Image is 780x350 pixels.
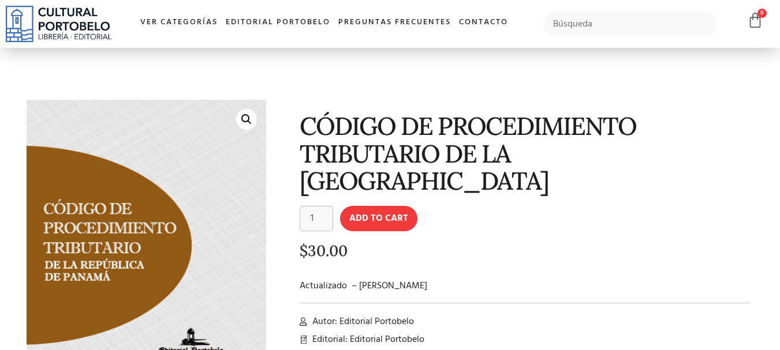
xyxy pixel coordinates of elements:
[309,315,414,329] span: Autor: Editorial Portobelo
[300,241,348,260] bdi: 30.00
[340,206,417,231] button: Add to cart
[334,10,455,35] a: Preguntas frecuentes
[300,241,308,260] span: $
[300,206,333,231] input: Product quantity
[236,109,257,130] a: 🔍
[300,279,751,293] p: Actualizado – [PERSON_NAME]
[747,12,763,29] a: 0
[455,10,512,35] a: Contacto
[543,12,717,36] input: Búsqueda
[136,10,222,35] a: Ver Categorías
[757,9,767,18] span: 0
[309,333,424,347] span: Editorial: Editorial Portobelo
[222,10,334,35] a: Editorial Portobelo
[300,112,751,194] h1: CÓDIGO DE PROCEDIMIENTO TRIBUTARIO DE LA [GEOGRAPHIC_DATA]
